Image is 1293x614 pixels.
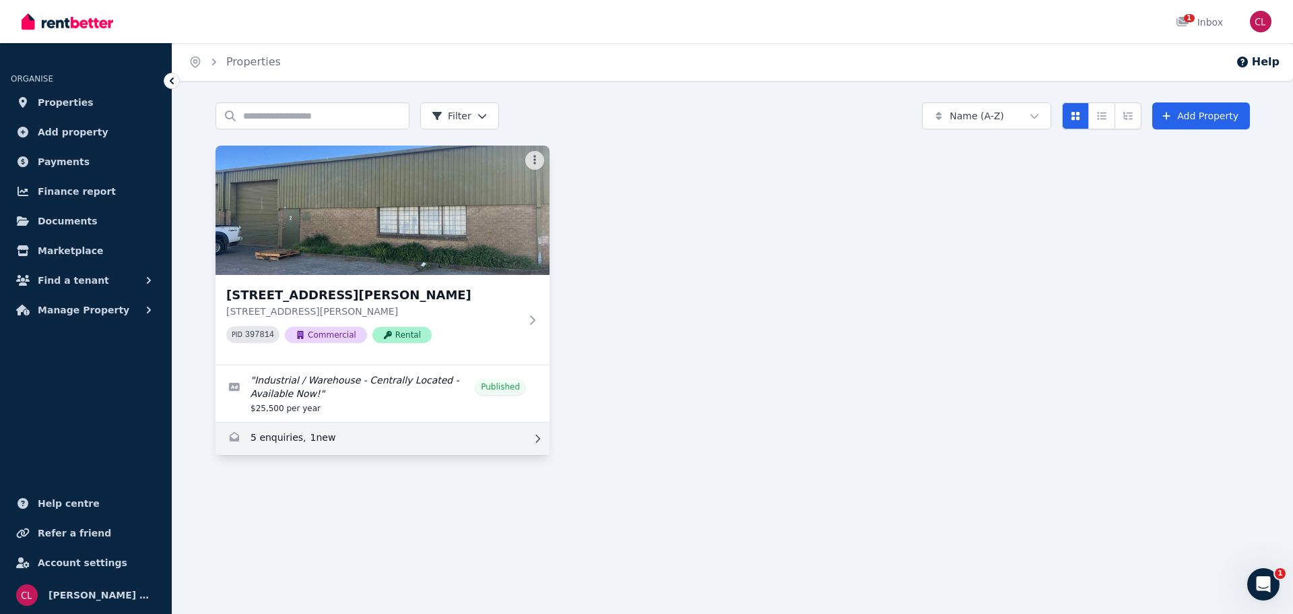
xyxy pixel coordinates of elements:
[38,124,108,140] span: Add property
[11,297,161,324] button: Manage Property
[11,208,161,235] a: Documents
[22,11,113,32] img: RentBetter
[215,365,550,422] a: Edit listing: Industrial / Warehouse - Centrally Located - Available Now!
[172,43,297,81] nav: Breadcrumb
[11,267,161,294] button: Find a tenant
[11,237,161,264] a: Marketplace
[215,423,550,455] a: Enquiries for 2/42 Burgess Rd, Bayswater
[48,587,156,603] span: [PERSON_NAME] & [PERSON_NAME]
[1275,568,1286,579] span: 1
[16,584,38,606] img: Cheryl & Dave Lambert
[1062,102,1089,129] button: Card view
[38,243,103,259] span: Marketplace
[245,330,274,340] code: 397814
[372,327,432,343] span: Rental
[38,183,116,199] span: Finance report
[226,305,520,318] p: [STREET_ADDRESS][PERSON_NAME]
[1115,102,1141,129] button: Expanded list view
[1184,14,1195,22] span: 1
[11,520,161,547] a: Refer a friend
[1250,11,1271,32] img: Cheryl & Dave Lambert
[11,178,161,205] a: Finance report
[11,549,161,576] a: Account settings
[215,146,550,365] a: 2/42 Burgess Rd, Bayswater[STREET_ADDRESS][PERSON_NAME][STREET_ADDRESS][PERSON_NAME]PID 397814Com...
[38,525,111,541] span: Refer a friend
[1247,568,1280,601] iframe: Intercom live chat
[950,109,1004,123] span: Name (A-Z)
[11,89,161,116] a: Properties
[11,490,161,517] a: Help centre
[226,55,281,68] a: Properties
[420,102,499,129] button: Filter
[285,327,367,343] span: Commercial
[38,154,90,170] span: Payments
[1152,102,1250,129] a: Add Property
[1176,16,1223,29] div: Inbox
[38,94,94,111] span: Properties
[38,302,129,318] span: Manage Property
[11,74,53,84] span: ORGANISE
[1062,102,1141,129] div: View options
[215,146,550,275] img: 2/42 Burgess Rd, Bayswater
[432,109,471,123] span: Filter
[38,213,98,229] span: Documents
[11,148,161,175] a: Payments
[1236,54,1280,70] button: Help
[525,151,544,170] button: More options
[922,102,1051,129] button: Name (A-Z)
[38,495,100,512] span: Help centre
[1088,102,1115,129] button: Compact list view
[38,555,127,571] span: Account settings
[38,272,109,288] span: Find a tenant
[226,286,520,305] h3: [STREET_ADDRESS][PERSON_NAME]
[11,119,161,146] a: Add property
[232,331,242,338] small: PID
